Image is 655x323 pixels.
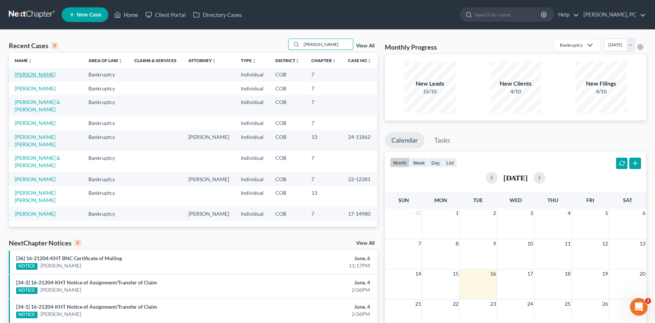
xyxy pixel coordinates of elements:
button: day [428,158,443,168]
td: 7 [305,172,342,186]
span: 14 [415,269,422,278]
span: 4 [567,209,571,218]
a: Typeunfold_more [241,58,256,63]
td: 13 [305,130,342,151]
span: 31 [415,209,422,218]
span: 9 [492,239,497,248]
td: [PERSON_NAME] [182,172,235,186]
span: 20 [639,269,646,278]
td: 17-14980 [342,207,377,221]
a: Home [111,8,142,21]
input: Search by name... [475,8,542,21]
div: 15/10 [404,88,456,95]
div: 11:17PM [257,262,370,269]
i: unfold_more [212,59,216,63]
span: 2 [645,298,651,304]
div: June, 4 [257,279,370,286]
div: NOTICE [16,263,37,270]
td: [PERSON_NAME] [182,207,235,221]
td: Bankruptcy [83,151,129,172]
a: Client Portal [142,8,189,21]
div: 2:06PM [257,286,370,294]
a: Districtunfold_more [275,58,300,63]
span: 2 [492,209,497,218]
td: Bankruptcy [83,172,129,186]
span: 12 [601,239,609,248]
a: [PERSON_NAME] [PERSON_NAME] [15,190,55,203]
div: NextChapter Notices [9,238,81,247]
span: 7 [417,239,422,248]
a: View All [356,241,374,246]
i: unfold_more [332,59,336,63]
a: [PERSON_NAME] [15,176,55,182]
a: [PERSON_NAME] [15,120,55,126]
td: Bankruptcy [83,186,129,207]
span: 5 [604,209,609,218]
td: Individual [235,116,269,130]
span: Thu [547,197,558,203]
td: COB [269,95,305,116]
div: 4/10 [575,88,627,95]
span: 23 [489,299,497,308]
a: Directory Cases [189,8,246,21]
span: Sat [623,197,632,203]
th: Claims & Services [129,53,182,68]
a: [PERSON_NAME] & [PERSON_NAME] [15,99,60,112]
a: [PERSON_NAME] & [PERSON_NAME] [15,155,60,168]
div: Recent Cases [9,41,58,50]
a: Chapterunfold_more [311,58,336,63]
span: Fri [586,197,594,203]
td: COB [269,130,305,151]
span: 13 [639,239,646,248]
i: unfold_more [118,59,123,63]
div: 2:06PM [257,311,370,318]
td: Bankruptcy [83,82,129,95]
span: 19 [601,269,609,278]
iframe: Intercom live chat [630,298,648,316]
i: unfold_more [367,59,372,63]
h2: [DATE] [503,174,528,182]
input: Search by name... [301,39,353,50]
a: Area of Lawunfold_more [88,58,123,63]
span: 22 [452,299,459,308]
td: 22-12381 [342,172,377,186]
span: 3 [529,209,534,218]
span: 24 [526,299,534,308]
span: Mon [434,197,447,203]
a: [PERSON_NAME] [40,262,81,269]
span: 11 [564,239,571,248]
div: NOTICE [16,312,37,318]
div: 4/10 [490,88,541,95]
h3: Monthly Progress [385,43,437,51]
td: Bankruptcy [83,130,129,151]
a: [PERSON_NAME] [15,85,55,91]
a: Attorneyunfold_more [188,58,216,63]
div: Bankruptcy [560,42,583,48]
td: Individual [235,207,269,221]
span: 21 [415,299,422,308]
td: COB [269,116,305,130]
td: 7 [305,207,342,221]
i: unfold_more [28,59,32,63]
span: Wed [510,197,522,203]
td: COB [269,68,305,81]
span: 10 [526,239,534,248]
td: 7 [305,116,342,130]
div: 9 [51,42,58,49]
span: 26 [601,299,609,308]
td: 13 [305,186,342,207]
a: [34-2] 16-21204-KHT Notice of Assignment/Transfer of Claim [16,279,157,286]
td: Individual [235,130,269,151]
a: Nameunfold_more [15,58,32,63]
i: unfold_more [252,59,256,63]
div: New Leads [404,79,456,88]
a: View All [356,43,374,49]
span: 1 [455,209,459,218]
td: Bankruptcy [83,116,129,130]
td: COB [269,186,305,207]
td: Individual [235,95,269,116]
div: June, 6 [257,255,370,262]
span: 6 [642,209,646,218]
td: Individual [235,68,269,81]
td: 7 [305,82,342,95]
